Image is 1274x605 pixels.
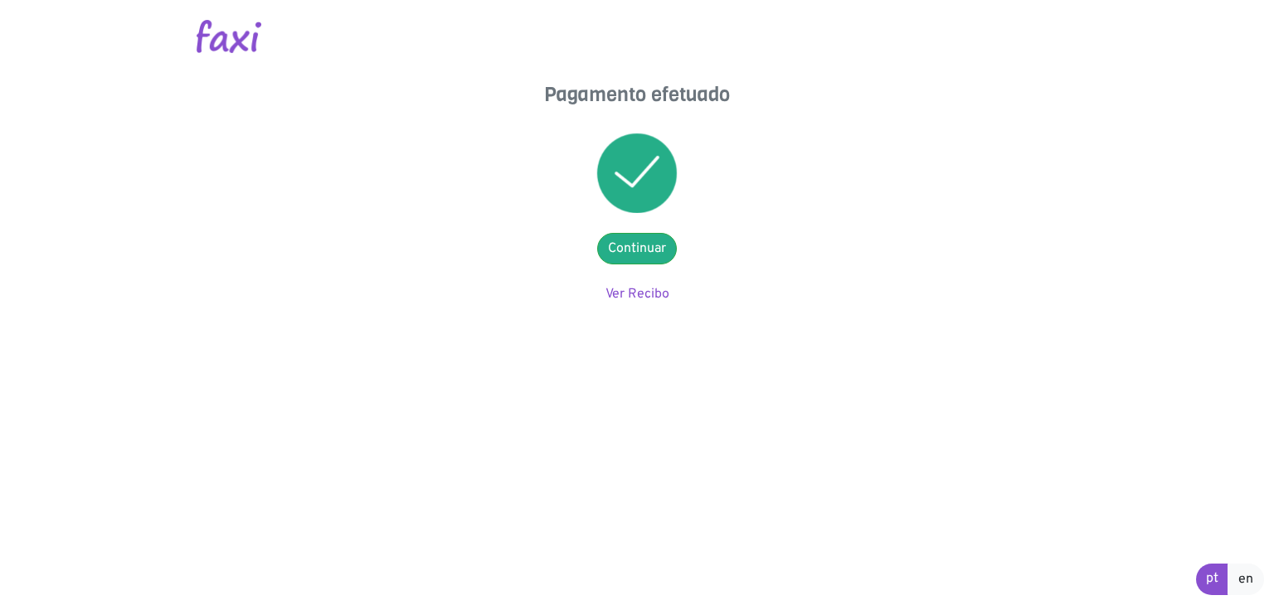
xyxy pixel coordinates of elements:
[1228,564,1264,595] a: en
[1196,564,1228,595] a: pt
[597,133,677,213] img: success
[605,286,669,302] a: Ver Recibo
[597,233,677,264] a: Continuar
[471,83,803,107] h4: Pagamento efetuado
